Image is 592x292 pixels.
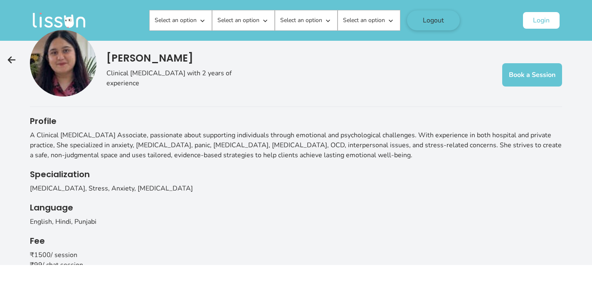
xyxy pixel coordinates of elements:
h3: Language [30,202,562,213]
h3: Specialization [30,168,562,180]
button: Book a Session [502,63,562,87]
span: , Punjabi [71,217,96,226]
h3: Fee [30,235,562,247]
button: Login [523,12,560,29]
span: , Anxiety [108,184,134,193]
span: English [30,217,52,226]
p: Select an option [217,16,259,25]
h2: [PERSON_NAME] [106,52,258,65]
button: Logout [407,10,460,30]
span: , Stress [85,184,108,193]
span: , [MEDICAL_DATA] [134,184,193,193]
p: A Clinical [MEDICAL_DATA] Associate, passionate about supporting individuals through emotional an... [30,130,562,160]
img: arrow-left.svg [7,55,17,65]
span: [MEDICAL_DATA] [30,184,85,193]
img: image [30,30,96,97]
img: Lissun [32,13,86,28]
span: , Hindi [52,217,71,226]
p: Select an option [280,16,322,25]
p: ₹ 1500 / session ₹ 99 / chat session [30,250,562,270]
h3: Profile [30,115,562,127]
p: Clinical [MEDICAL_DATA] with 2 years of experience [106,68,258,88]
p: Select an option [155,16,197,25]
p: Select an option [343,16,385,25]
